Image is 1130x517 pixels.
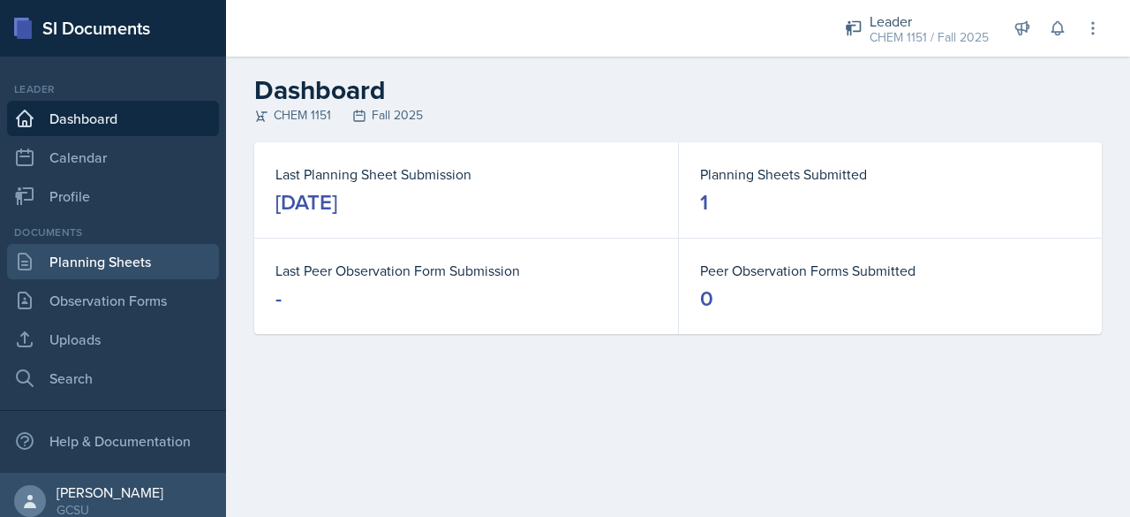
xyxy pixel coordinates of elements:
[7,244,219,279] a: Planning Sheets
[7,224,219,240] div: Documents
[7,81,219,97] div: Leader
[275,260,657,281] dt: Last Peer Observation Form Submission
[275,285,282,313] div: -
[275,188,337,217] div: [DATE]
[7,322,219,357] a: Uploads
[700,188,708,217] div: 1
[870,28,989,47] div: CHEM 1151 / Fall 2025
[7,140,219,175] a: Calendar
[7,361,219,396] a: Search
[7,283,219,318] a: Observation Forms
[254,106,1102,125] div: CHEM 1151 Fall 2025
[700,285,713,313] div: 0
[700,163,1081,185] dt: Planning Sheets Submitted
[7,101,219,136] a: Dashboard
[700,260,1081,281] dt: Peer Observation Forms Submitted
[56,483,163,501] div: [PERSON_NAME]
[7,179,219,214] a: Profile
[870,11,989,32] div: Leader
[7,423,219,459] div: Help & Documentation
[275,163,657,185] dt: Last Planning Sheet Submission
[254,74,1102,106] h2: Dashboard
